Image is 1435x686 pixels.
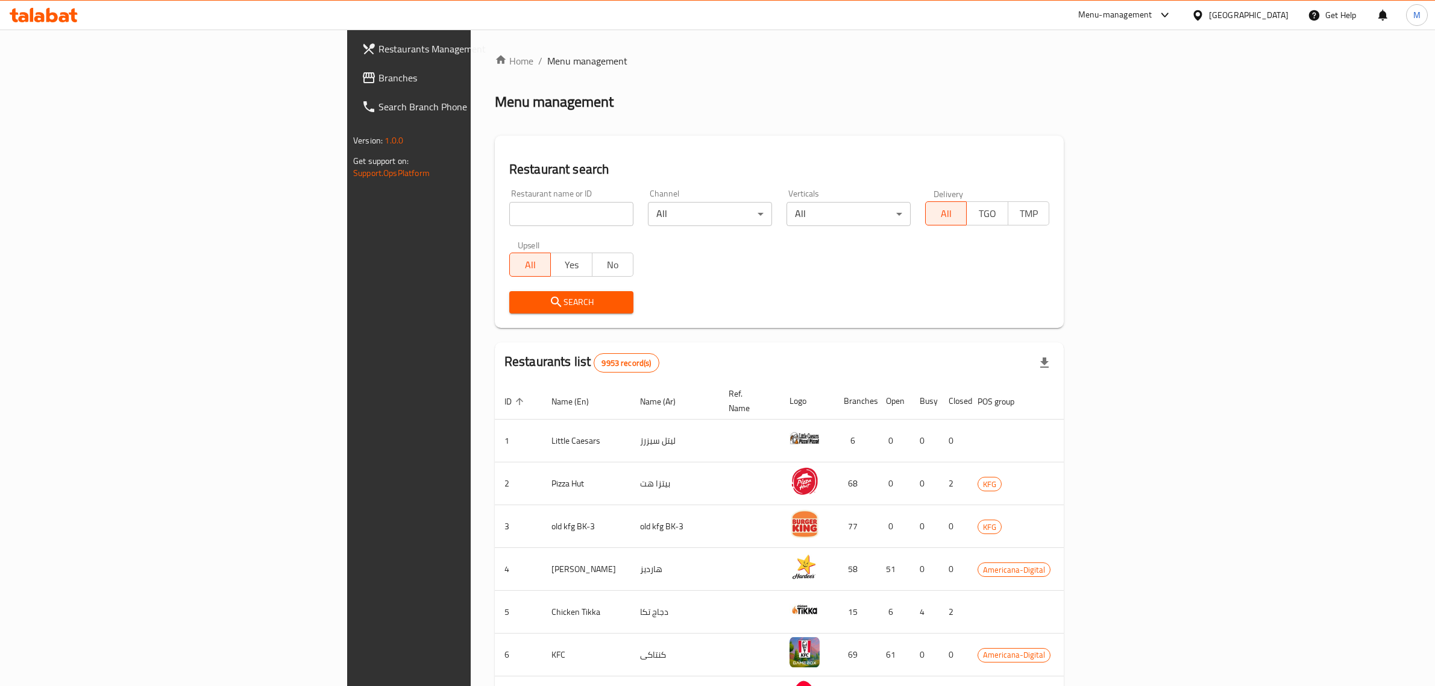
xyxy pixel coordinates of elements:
div: Menu-management [1078,8,1152,22]
td: هارديز [630,548,719,591]
td: كنتاكى [630,634,719,676]
span: 1.0.0 [385,133,403,148]
th: Closed [939,383,968,420]
img: Little Caesars [790,423,820,453]
h2: Menu management [495,92,614,112]
div: [GEOGRAPHIC_DATA] [1209,8,1289,22]
td: 61 [876,634,910,676]
a: Support.OpsPlatform [353,165,430,181]
th: Logo [780,383,834,420]
a: Restaurants Management [352,34,587,63]
span: Yes [556,256,587,274]
span: Search [519,295,624,310]
span: 9953 record(s) [594,357,658,369]
td: 51 [876,548,910,591]
td: 0 [910,420,939,462]
button: Yes [550,253,592,277]
label: Delivery [934,189,964,198]
td: 0 [876,462,910,505]
button: TMP [1008,201,1049,225]
span: Search Branch Phone [378,99,577,114]
a: Branches [352,63,587,92]
td: 0 [939,634,968,676]
span: Restaurants Management [378,42,577,56]
td: 0 [910,634,939,676]
td: 6 [834,420,876,462]
span: KFG [978,520,1001,534]
span: No [597,256,629,274]
button: TGO [966,201,1008,225]
td: ليتل سيزرز [630,420,719,462]
button: All [925,201,967,225]
td: 0 [876,505,910,548]
img: Pizza Hut [790,466,820,496]
h2: Restaurants list [504,353,659,373]
span: Branches [378,71,577,85]
div: All [787,202,911,226]
td: 0 [939,548,968,591]
span: Menu management [547,54,627,68]
input: Search for restaurant name or ID.. [509,202,633,226]
img: Hardee's [790,552,820,582]
span: Get support on: [353,153,409,169]
a: Search Branch Phone [352,92,587,121]
td: old kfg BK-3 [630,505,719,548]
td: 58 [834,548,876,591]
span: TMP [1013,205,1044,222]
td: 68 [834,462,876,505]
button: Search [509,291,633,313]
span: Version: [353,133,383,148]
div: Total records count [594,353,659,373]
td: 77 [834,505,876,548]
td: 15 [834,591,876,634]
span: TGO [972,205,1003,222]
td: 0 [910,505,939,548]
th: Busy [910,383,939,420]
span: Americana-Digital [978,563,1050,577]
td: 0 [876,420,910,462]
span: POS group [978,394,1030,409]
td: 2 [939,462,968,505]
span: All [931,205,962,222]
span: All [515,256,546,274]
td: 6 [876,591,910,634]
td: 2 [939,591,968,634]
td: دجاج تكا [630,591,719,634]
td: 69 [834,634,876,676]
span: Name (Ar) [640,394,691,409]
button: No [592,253,633,277]
td: 0 [910,462,939,505]
h2: Restaurant search [509,160,1049,178]
td: بيتزا هت [630,462,719,505]
td: 0 [910,548,939,591]
button: All [509,253,551,277]
img: old kfg BK-3 [790,509,820,539]
img: KFC [790,637,820,667]
td: 0 [939,420,968,462]
td: 0 [939,505,968,548]
span: KFG [978,477,1001,491]
span: Americana-Digital [978,648,1050,662]
span: M [1413,8,1421,22]
div: All [648,202,772,226]
img: Chicken Tikka [790,594,820,625]
th: Branches [834,383,876,420]
div: Export file [1030,348,1059,377]
span: Name (En) [551,394,604,409]
td: 4 [910,591,939,634]
span: Ref. Name [729,386,765,415]
th: Open [876,383,910,420]
nav: breadcrumb [495,54,1064,68]
span: ID [504,394,527,409]
label: Upsell [518,241,540,249]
